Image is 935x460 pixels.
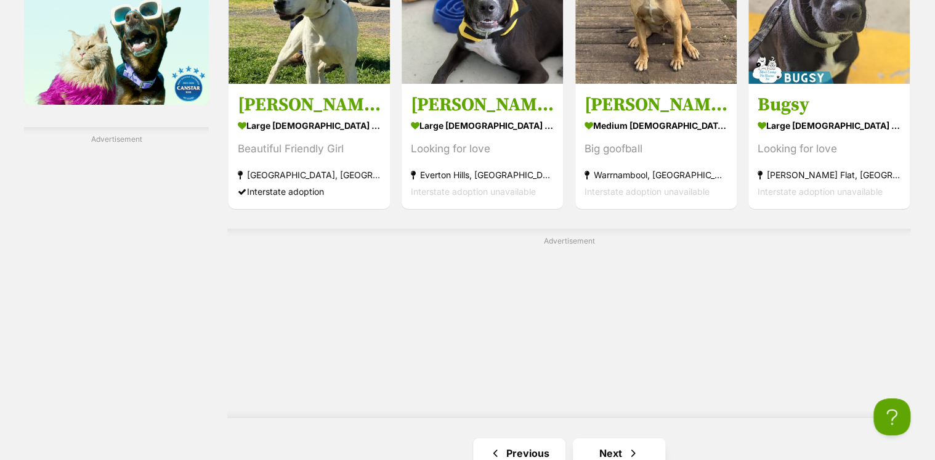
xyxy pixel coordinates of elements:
strong: Everton Hills, [GEOGRAPHIC_DATA] [411,166,554,183]
div: Looking for love [411,141,554,157]
iframe: Advertisement [270,252,868,406]
h3: [PERSON_NAME] [238,93,381,117]
h3: [PERSON_NAME] [411,93,554,117]
iframe: Help Scout Beacon - Open [873,398,910,435]
strong: [PERSON_NAME] Flat, [GEOGRAPHIC_DATA] [758,166,901,183]
a: [PERSON_NAME] large [DEMOGRAPHIC_DATA] Dog Beautiful Friendly Girl [GEOGRAPHIC_DATA], [GEOGRAPHIC... [229,84,390,209]
strong: [GEOGRAPHIC_DATA], [GEOGRAPHIC_DATA] [238,166,381,183]
a: [PERSON_NAME] medium [DEMOGRAPHIC_DATA] Dog Big goofball Warrnambool, [GEOGRAPHIC_DATA] Interstat... [575,84,737,209]
div: Looking for love [758,141,901,157]
div: Interstate adoption [238,183,381,200]
div: Big goofball [585,141,727,157]
strong: large [DEMOGRAPHIC_DATA] Dog [238,117,381,134]
strong: large [DEMOGRAPHIC_DATA] Dog [411,117,554,134]
a: [PERSON_NAME] large [DEMOGRAPHIC_DATA] Dog Looking for love Everton Hills, [GEOGRAPHIC_DATA] Inte... [402,84,563,209]
strong: Warrnambool, [GEOGRAPHIC_DATA] [585,166,727,183]
strong: medium [DEMOGRAPHIC_DATA] Dog [585,117,727,134]
a: Bugsy large [DEMOGRAPHIC_DATA] Dog Looking for love [PERSON_NAME] Flat, [GEOGRAPHIC_DATA] Interst... [748,84,910,209]
span: Interstate adoption unavailable [585,186,710,197]
div: Advertisement [227,229,911,418]
strong: large [DEMOGRAPHIC_DATA] Dog [758,117,901,134]
h3: Bugsy [758,93,901,117]
span: Interstate adoption unavailable [758,186,883,197]
span: Interstate adoption unavailable [411,186,536,197]
h3: [PERSON_NAME] [585,93,727,117]
div: Beautiful Friendly Girl [238,141,381,157]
